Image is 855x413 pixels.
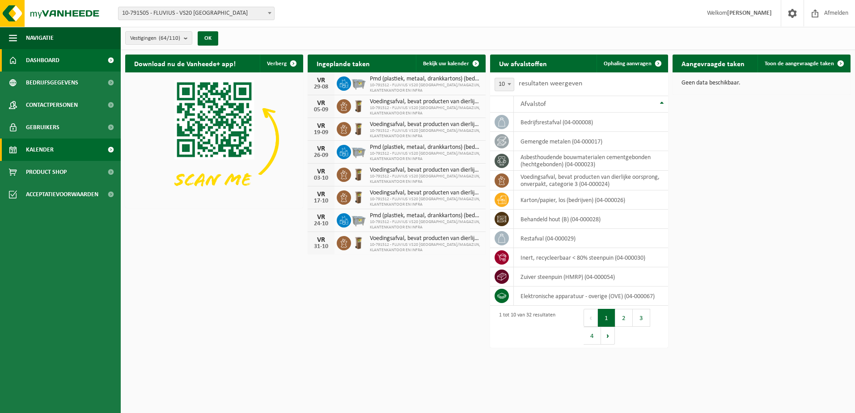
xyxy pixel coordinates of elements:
button: Next [601,327,615,345]
img: Download de VHEPlus App [125,72,303,206]
span: Pmd (plastiek, metaal, drankkartons) (bedrijven) [370,212,481,219]
span: Pmd (plastiek, metaal, drankkartons) (bedrijven) [370,144,481,151]
div: VR [312,77,330,84]
img: WB-2500-GAL-GY-01 [351,143,366,159]
td: bedrijfsrestafval (04-000008) [514,113,668,132]
span: Verberg [267,61,287,67]
div: VR [312,191,330,198]
img: WB-0140-HPE-BN-01 [351,121,366,136]
span: Bedrijfsgegevens [26,72,78,94]
h2: Download nu de Vanheede+ app! [125,55,245,72]
img: WB-2500-GAL-GY-01 [351,75,366,90]
td: inert, recycleerbaar < 80% steenpuin (04-000030) [514,248,668,267]
span: Navigatie [26,27,54,49]
div: 19-09 [312,130,330,136]
div: 24-10 [312,221,330,227]
button: Vestigingen(64/110) [125,31,192,45]
button: OK [198,31,218,46]
img: WB-2500-GAL-GY-01 [351,212,366,227]
span: Dashboard [26,49,59,72]
p: Geen data beschikbaar. [681,80,842,86]
span: Vestigingen [130,32,180,45]
div: 03-10 [312,175,330,181]
button: 2 [615,309,633,327]
a: Ophaling aanvragen [597,55,667,72]
span: Product Shop [26,161,67,183]
td: asbesthoudende bouwmaterialen cementgebonden (hechtgebonden) (04-000023) [514,151,668,171]
td: karton/papier, los (bedrijven) (04-000026) [514,190,668,210]
div: VR [312,145,330,152]
span: 10-791512 - FLUVIUS VS20 [GEOGRAPHIC_DATA]/MAGAZIJN, KLANTENKANTOOR EN INFRA [370,197,481,207]
img: WB-0140-HPE-BN-01 [351,235,366,250]
img: WB-0140-HPE-BN-01 [351,166,366,181]
span: Pmd (plastiek, metaal, drankkartons) (bedrijven) [370,76,481,83]
span: 10-791512 - FLUVIUS VS20 [GEOGRAPHIC_DATA]/MAGAZIJN, KLANTENKANTOOR EN INFRA [370,128,481,139]
label: resultaten weergeven [519,80,582,87]
button: 1 [598,309,615,327]
button: 4 [584,327,601,345]
div: 1 tot 10 van 32 resultaten [495,308,555,346]
div: 26-09 [312,152,330,159]
td: elektronische apparatuur - overige (OVE) (04-000067) [514,287,668,306]
span: Voedingsafval, bevat producten van dierlijke oorsprong, onverpakt, categorie 3 [370,98,481,105]
td: behandeld hout (B) (04-000028) [514,210,668,229]
strong: [PERSON_NAME] [727,10,772,17]
span: Voedingsafval, bevat producten van dierlijke oorsprong, onverpakt, categorie 3 [370,190,481,197]
a: Toon de aangevraagde taken [758,55,850,72]
button: Previous [584,309,598,327]
span: Bekijk uw kalender [423,61,469,67]
span: 10-791512 - FLUVIUS VS20 [GEOGRAPHIC_DATA]/MAGAZIJN, KLANTENKANTOOR EN INFRA [370,105,481,116]
span: 10-791512 - FLUVIUS VS20 [GEOGRAPHIC_DATA]/MAGAZIJN, KLANTENKANTOOR EN INFRA [370,219,481,230]
span: 10-791505 - FLUVIUS - VS20 ANTWERPEN [118,7,275,20]
span: 10-791505 - FLUVIUS - VS20 ANTWERPEN [119,7,274,20]
span: 10-791512 - FLUVIUS VS20 [GEOGRAPHIC_DATA]/MAGAZIJN, KLANTENKANTOOR EN INFRA [370,174,481,185]
span: Ophaling aanvragen [604,61,652,67]
img: WB-0140-HPE-BN-01 [351,98,366,113]
span: 10-791512 - FLUVIUS VS20 [GEOGRAPHIC_DATA]/MAGAZIJN, KLANTENKANTOOR EN INFRA [370,242,481,253]
div: 29-08 [312,84,330,90]
button: Verberg [260,55,302,72]
span: Toon de aangevraagde taken [765,61,834,67]
td: gemengde metalen (04-000017) [514,132,668,151]
span: Acceptatievoorwaarden [26,183,98,206]
div: 17-10 [312,198,330,204]
td: zuiver steenpuin (HMRP) (04-000054) [514,267,668,287]
span: Afvalstof [521,101,546,108]
div: VR [312,100,330,107]
a: Bekijk uw kalender [416,55,485,72]
div: VR [312,168,330,175]
div: 05-09 [312,107,330,113]
span: Contactpersonen [26,94,78,116]
div: VR [312,214,330,221]
span: Kalender [26,139,54,161]
div: VR [312,122,330,130]
td: voedingsafval, bevat producten van dierlijke oorsprong, onverpakt, categorie 3 (04-000024) [514,171,668,190]
span: 10-791512 - FLUVIUS VS20 [GEOGRAPHIC_DATA]/MAGAZIJN, KLANTENKANTOOR EN INFRA [370,151,481,162]
span: Voedingsafval, bevat producten van dierlijke oorsprong, onverpakt, categorie 3 [370,235,481,242]
span: Voedingsafval, bevat producten van dierlijke oorsprong, onverpakt, categorie 3 [370,121,481,128]
span: Gebruikers [26,116,59,139]
td: restafval (04-000029) [514,229,668,248]
span: Voedingsafval, bevat producten van dierlijke oorsprong, onverpakt, categorie 3 [370,167,481,174]
span: 10 [495,78,514,91]
h2: Aangevraagde taken [673,55,753,72]
div: VR [312,236,330,244]
h2: Uw afvalstoffen [490,55,556,72]
button: 3 [633,309,650,327]
div: 31-10 [312,244,330,250]
h2: Ingeplande taken [308,55,379,72]
img: WB-0140-HPE-BN-01 [351,189,366,204]
count: (64/110) [159,35,180,41]
span: 10-791512 - FLUVIUS VS20 [GEOGRAPHIC_DATA]/MAGAZIJN, KLANTENKANTOOR EN INFRA [370,83,481,93]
